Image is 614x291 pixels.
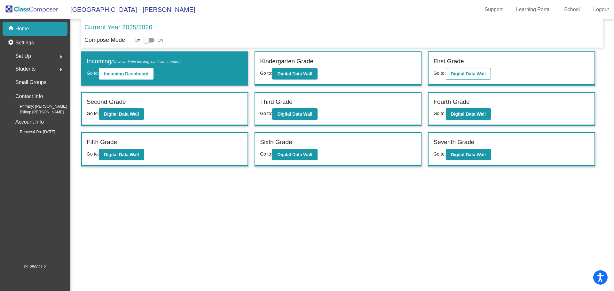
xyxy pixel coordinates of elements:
[84,22,152,32] p: Current Year 2025/2026
[15,52,31,61] span: Set Up
[15,118,44,126] p: Account Info
[10,129,55,135] span: Renewal On: [DATE]
[87,97,126,107] label: Second Grade
[8,25,15,33] mat-icon: home
[99,108,144,120] button: Digital Data Wall
[433,138,474,147] label: Seventh Grade
[84,36,125,44] p: Compose Mode
[158,37,163,43] span: On
[451,111,486,117] b: Digital Data Wall
[15,92,43,101] p: Contact Info
[99,149,144,160] button: Digital Data Wall
[451,71,486,76] b: Digital Data Wall
[10,109,64,115] span: Billing: [PERSON_NAME]
[433,97,469,107] label: Fourth Grade
[111,60,181,64] span: (New students moving into lowest grade)
[272,108,317,120] button: Digital Data Wall
[260,138,292,147] label: Sixth Grade
[15,25,29,33] p: Home
[559,4,585,15] a: School
[87,151,99,157] span: Go to:
[104,152,139,157] b: Digital Data Wall
[446,108,491,120] button: Digital Data Wall
[451,152,486,157] b: Digital Data Wall
[433,57,464,66] label: First Grade
[260,151,272,157] span: Go to:
[57,66,65,73] mat-icon: arrow_right
[135,37,140,43] span: Off
[260,97,292,107] label: Third Grade
[480,4,508,15] a: Support
[433,71,445,76] span: Go to:
[87,57,181,66] label: Incoming
[277,152,312,157] b: Digital Data Wall
[260,57,313,66] label: Kindergarten Grade
[15,39,34,47] p: Settings
[64,4,195,15] span: [GEOGRAPHIC_DATA] - [PERSON_NAME]
[87,71,99,76] span: Go to:
[8,39,15,47] mat-icon: settings
[272,149,317,160] button: Digital Data Wall
[588,4,614,15] a: Logout
[272,68,317,80] button: Digital Data Wall
[277,71,312,76] b: Digital Data Wall
[87,138,117,147] label: Fifth Grade
[260,111,272,116] span: Go to:
[57,53,65,61] mat-icon: arrow_right
[433,151,445,157] span: Go to:
[446,149,491,160] button: Digital Data Wall
[104,111,139,117] b: Digital Data Wall
[15,78,46,87] p: Small Groups
[99,68,153,80] button: Incoming Dashboard
[87,111,99,116] span: Go to:
[104,71,148,76] b: Incoming Dashboard
[15,65,35,73] span: Students
[260,71,272,76] span: Go to:
[433,111,445,116] span: Go to:
[446,68,491,80] button: Digital Data Wall
[277,111,312,117] b: Digital Data Wall
[10,103,67,109] span: Primary: [PERSON_NAME]
[511,4,556,15] a: Learning Portal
